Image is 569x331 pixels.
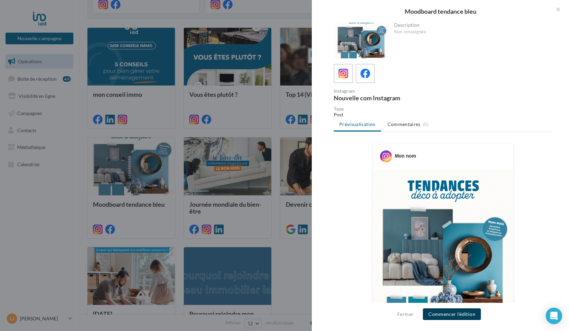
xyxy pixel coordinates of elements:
[334,111,553,118] div: Post
[394,29,547,35] div: Non renseignée
[423,308,481,320] button: Commencer l'édition
[395,152,416,159] div: Mon nom
[323,8,558,14] div: Moodboard tendance bleu
[394,23,547,27] div: Description
[334,95,440,101] div: Nouvelle com Instagram
[334,89,440,93] div: Instagram
[334,106,553,111] div: Type
[388,121,420,128] span: Commentaires
[423,122,429,127] span: (0)
[546,308,562,324] div: Open Intercom Messenger
[394,310,416,318] button: Fermer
